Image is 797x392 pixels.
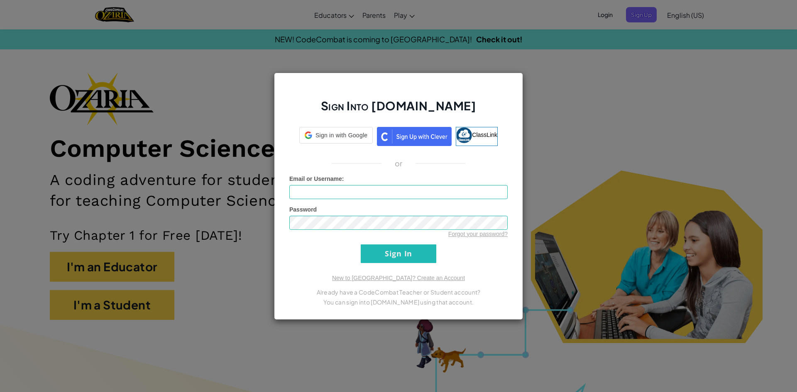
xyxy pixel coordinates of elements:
[448,231,508,237] a: Forgot your password?
[289,287,508,297] p: Already have a CodeCombat Teacher or Student account?
[289,175,344,183] label: :
[289,175,342,182] span: Email or Username
[299,127,373,146] a: Sign in with Google
[456,127,472,143] img: classlink-logo-small.png
[395,158,403,168] p: or
[361,244,436,263] input: Sign In
[332,275,465,281] a: New to [GEOGRAPHIC_DATA]? Create an Account
[289,297,508,307] p: You can sign into [DOMAIN_NAME] using that account.
[289,206,317,213] span: Password
[377,127,452,146] img: clever_sso_button@2x.png
[299,127,373,144] div: Sign in with Google
[289,98,508,122] h2: Sign Into [DOMAIN_NAME]
[315,131,367,139] span: Sign in with Google
[472,131,497,138] span: ClassLink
